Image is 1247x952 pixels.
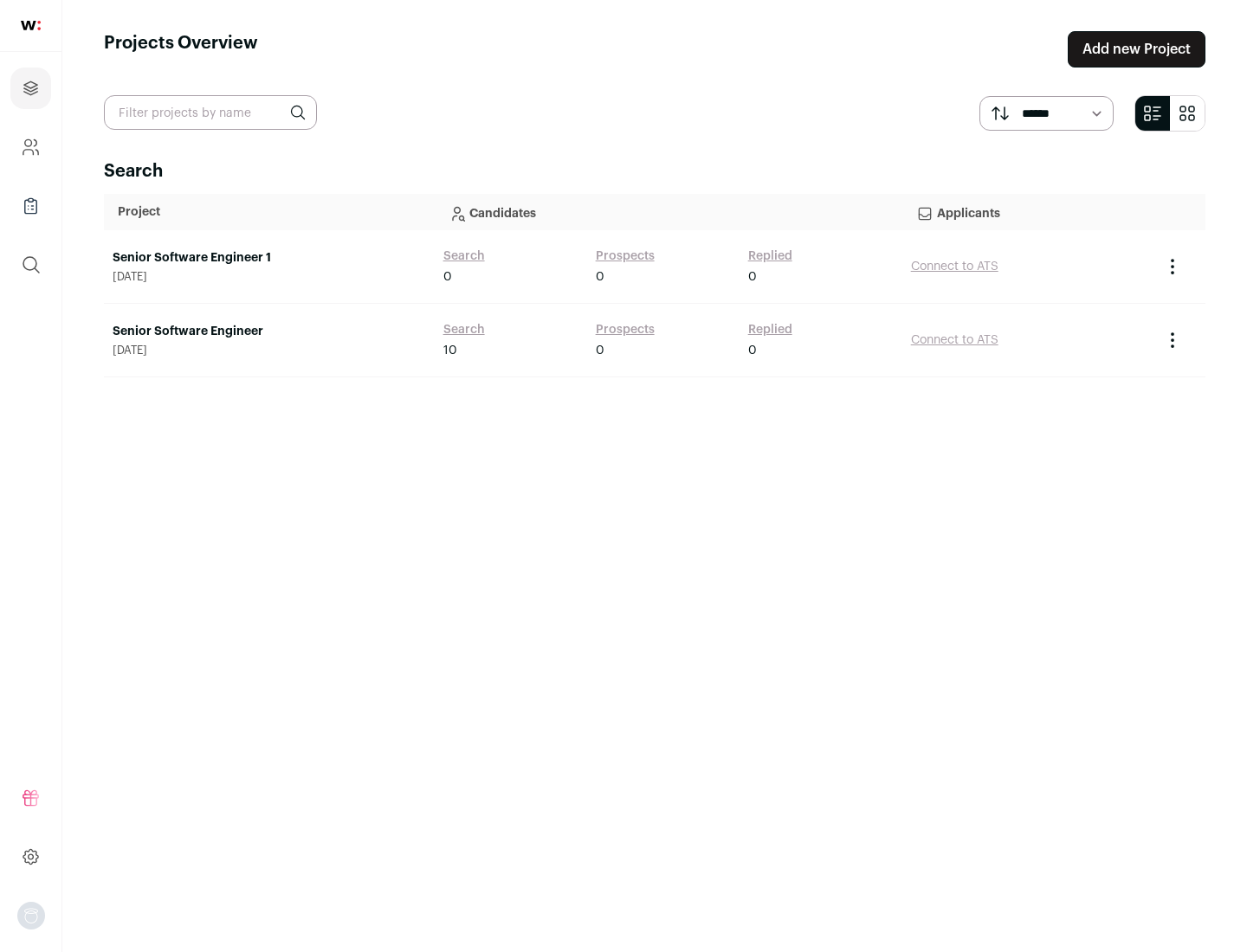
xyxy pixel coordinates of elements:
[748,248,792,265] a: Replied
[596,248,655,265] a: Prospects
[104,159,1205,183] h2: Search
[748,268,757,286] span: 0
[911,261,998,273] a: Connect to ATS
[748,342,757,359] span: 0
[443,321,485,338] a: Search
[113,249,426,267] a: Senior Software Engineer 1
[104,95,317,130] input: Filter projects by name
[596,342,604,359] span: 0
[748,321,792,338] a: Replied
[443,342,457,359] span: 10
[17,902,45,929] img: nopic.png
[21,21,41,30] img: wellfound-shorthand-0d5821cbd27db2630d0214b213865d53afaa358527fdda9d0ea32b1df1b89c2c.svg
[449,195,888,229] p: Candidates
[113,270,426,284] span: [DATE]
[596,321,655,338] a: Prospects
[17,902,45,929] button: Open dropdown
[443,268,452,286] span: 0
[10,68,51,109] a: Projects
[1068,31,1205,68] a: Add new Project
[1162,330,1183,351] button: Project Actions
[911,334,998,346] a: Connect to ATS
[916,195,1140,229] p: Applicants
[1162,256,1183,277] button: Project Actions
[104,31,258,68] h1: Projects Overview
[113,344,426,357] span: [DATE]
[10,185,51,227] a: Company Lists
[443,248,485,265] a: Search
[596,268,604,286] span: 0
[10,126,51,168] a: Company and ATS Settings
[118,203,421,221] p: Project
[113,323,426,340] a: Senior Software Engineer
